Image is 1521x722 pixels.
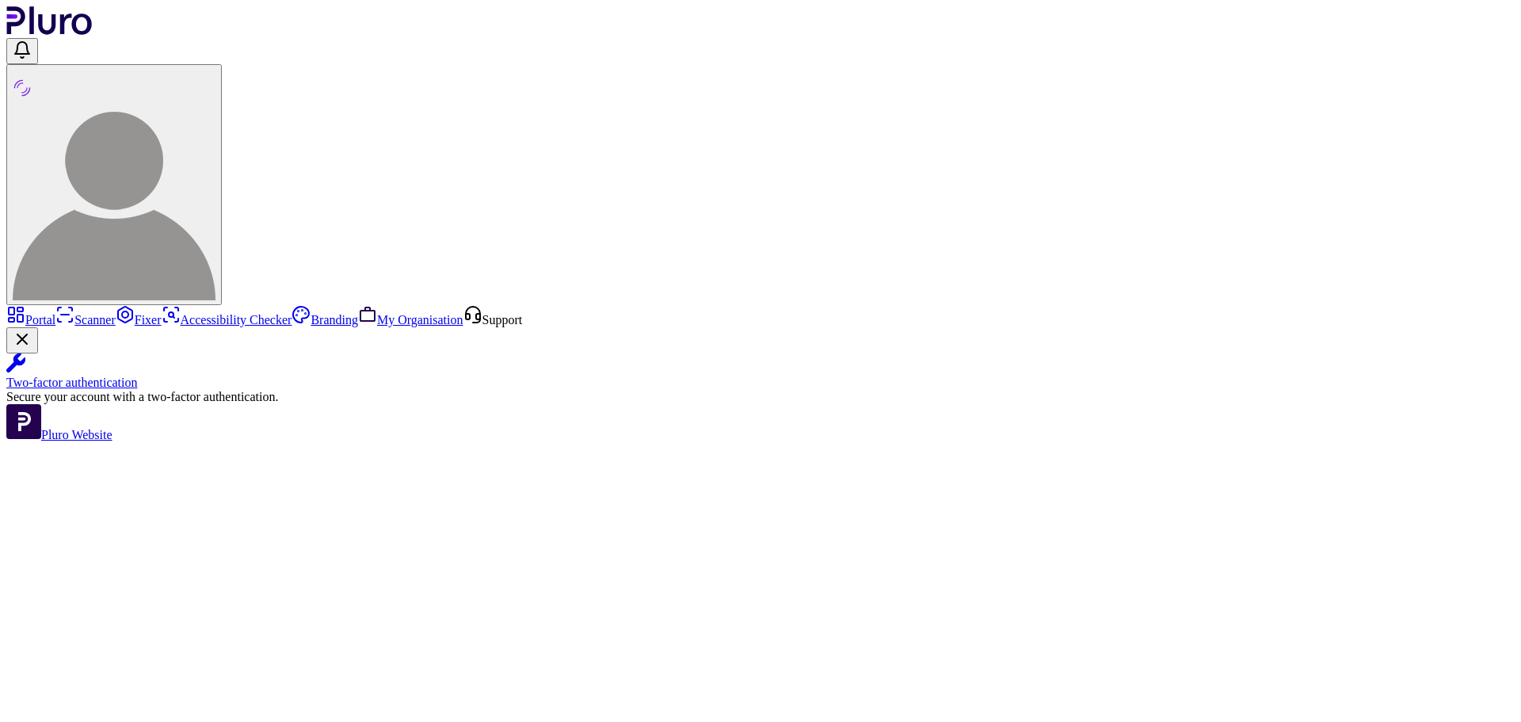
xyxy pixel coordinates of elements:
button: Open notifications, you have undefined new notifications [6,38,38,64]
a: Branding [292,313,358,327]
a: Fixer [116,313,162,327]
a: Open Pluro Website [6,428,112,441]
a: Scanner [55,313,116,327]
a: Accessibility Checker [162,313,292,327]
div: Secure your account with a two-factor authentication. [6,390,1515,404]
a: Open Support screen [463,313,523,327]
aside: Sidebar menu [6,305,1515,442]
button: pluro Demo [6,64,222,305]
button: Close Two-factor authentication notification [6,327,38,353]
a: My Organisation [358,313,463,327]
a: Logo [6,24,93,37]
img: pluro Demo [13,97,215,300]
div: Two-factor authentication [6,376,1515,390]
a: Two-factor authentication [6,353,1515,390]
a: Portal [6,313,55,327]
